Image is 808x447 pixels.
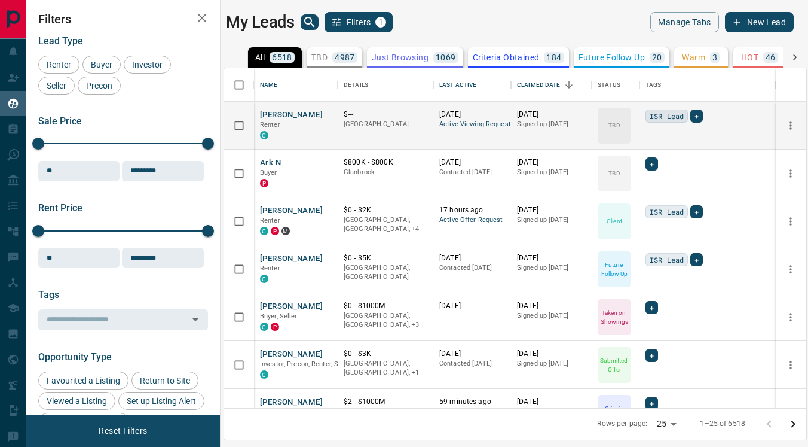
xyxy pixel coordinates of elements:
[439,301,505,311] p: [DATE]
[694,254,699,266] span: +
[38,77,75,95] div: Seller
[42,376,124,385] span: Favourited a Listing
[377,18,385,26] span: 1
[561,77,577,93] button: Sort
[226,13,295,32] h1: My Leads
[650,254,684,266] span: ISR Lead
[694,110,699,122] span: +
[517,359,586,369] p: Signed up [DATE]
[42,60,75,69] span: Renter
[439,157,505,168] p: [DATE]
[608,121,620,130] p: TBD
[650,206,684,218] span: ISR Lead
[517,311,586,321] p: Signed up [DATE]
[439,168,505,177] p: Contacted [DATE]
[82,81,117,90] span: Precon
[344,110,427,120] p: $---
[123,396,200,406] span: Set up Listing Alert
[439,359,505,369] p: Contacted [DATE]
[260,264,280,272] span: Renter
[344,168,427,177] p: Glanbrook
[690,205,703,218] div: +
[260,312,298,320] span: Buyer, Seller
[260,179,268,187] div: property.ca
[782,356,800,374] button: more
[335,53,355,62] p: 4987
[281,227,290,235] div: mrloft.ca
[42,396,111,406] span: Viewed a Listing
[260,253,323,264] button: [PERSON_NAME]
[650,302,654,314] span: +
[38,12,208,26] h2: Filters
[439,215,505,226] span: Active Offer Request
[439,120,505,130] span: Active Viewing Request
[260,370,268,379] div: condos.ca
[782,260,800,278] button: more
[87,60,117,69] span: Buyer
[344,349,427,359] p: $0 - $3K
[344,120,427,129] p: [GEOGRAPHIC_DATA]
[372,53,429,62] p: Just Browsing
[439,263,505,273] p: Contacted [DATE]
[599,404,630,422] p: Criteria Obtained
[511,68,592,102] div: Claimed Date
[260,121,280,129] span: Renter
[592,68,639,102] div: Status
[439,407,505,416] p: Contacted [DATE]
[344,301,427,311] p: $0 - $1000M
[344,205,427,215] p: $0 - $2K
[91,421,155,441] button: Reset Filters
[301,14,319,30] button: search button
[311,53,328,62] p: TBD
[700,419,745,429] p: 1–25 of 6518
[344,215,427,234] p: West End, Midtown | Central, Toronto, Newmarket
[599,260,630,278] p: Future Follow Up
[517,407,586,416] p: Signed up [DATE]
[517,68,561,102] div: Claimed Date
[766,53,776,62] p: 46
[645,301,658,314] div: +
[439,397,505,407] p: 59 minutes ago
[118,392,204,410] div: Set up Listing Alert
[439,349,505,359] p: [DATE]
[608,169,620,178] p: TBD
[344,407,427,425] p: Toronto
[260,301,323,312] button: [PERSON_NAME]
[599,356,630,374] p: Submitted Offer
[439,253,505,263] p: [DATE]
[782,165,800,183] button: more
[38,202,82,214] span: Rent Price
[781,412,805,436] button: Go to next page
[782,308,800,326] button: more
[271,323,279,331] div: property.ca
[344,253,427,263] p: $0 - $5K
[136,376,194,385] span: Return to Site
[260,323,268,331] div: condos.ca
[650,110,684,122] span: ISR Lead
[517,205,586,215] p: [DATE]
[260,68,278,102] div: Name
[741,53,758,62] p: HOT
[82,56,121,74] div: Buyer
[690,110,703,123] div: +
[42,81,71,90] span: Seller
[694,206,699,218] span: +
[124,56,171,74] div: Investor
[782,404,800,422] button: more
[517,349,586,359] p: [DATE]
[271,227,279,235] div: property.ca
[639,68,776,102] div: Tags
[439,205,505,215] p: 17 hours ago
[255,53,265,62] p: All
[344,68,368,102] div: Details
[650,158,654,170] span: +
[325,12,393,32] button: Filters1
[260,397,323,408] button: [PERSON_NAME]
[260,360,352,368] span: Investor, Precon, Renter, Seller
[254,68,338,102] div: Name
[517,157,586,168] p: [DATE]
[344,263,427,282] p: [GEOGRAPHIC_DATA], [GEOGRAPHIC_DATA]
[579,53,645,62] p: Future Follow Up
[712,53,717,62] p: 3
[517,215,586,225] p: Signed up [DATE]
